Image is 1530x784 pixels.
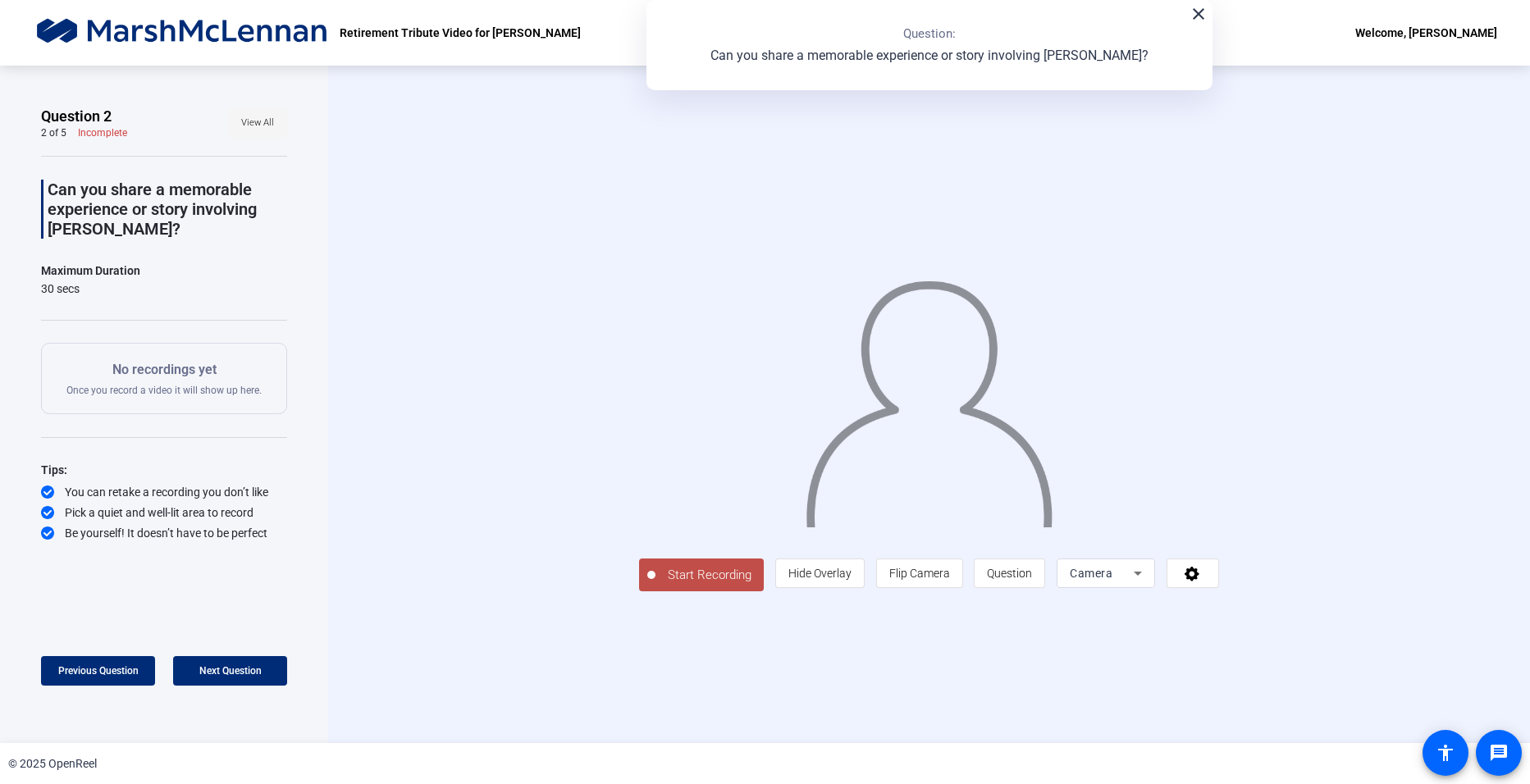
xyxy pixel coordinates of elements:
[66,360,262,380] p: No recordings yet
[241,111,274,135] span: View All
[710,46,1149,66] p: Can you share a memorable experience or story involving [PERSON_NAME]?
[33,16,331,49] img: OpenReel logo
[987,567,1032,580] span: Question
[228,108,287,138] button: View All
[903,25,956,43] p: Question:
[78,126,127,139] div: Incomplete
[41,107,112,126] span: Question 2
[41,126,66,139] div: 2 of 5
[41,525,287,541] div: Be yourself! It doesn’t have to be perfect
[655,566,764,585] span: Start Recording
[41,280,140,297] div: 30 secs
[876,558,963,588] button: Flip Camera
[788,567,852,580] span: Hide Overlay
[173,656,287,686] button: Next Question
[775,558,865,588] button: Hide Overlay
[41,261,140,280] div: Maximum Duration
[639,558,764,591] button: Start Recording
[1436,743,1455,763] mat-icon: accessibility
[41,656,155,686] button: Previous Question
[8,755,97,773] div: © 2025 OpenReel
[41,504,287,521] div: Pick a quiet and well-lit area to record
[804,266,1055,526] img: overlay
[340,23,581,43] p: Retirement Tribute Video for [PERSON_NAME]
[1189,4,1208,24] mat-icon: close
[58,665,139,677] span: Previous Question
[889,567,950,580] span: Flip Camera
[48,180,287,239] p: Can you share a memorable experience or story involving [PERSON_NAME]?
[1070,567,1112,580] span: Camera
[41,460,287,480] div: Tips:
[199,665,262,677] span: Next Question
[66,360,262,397] div: Once you record a video it will show up here.
[974,558,1045,588] button: Question
[41,484,287,500] div: You can retake a recording you don’t like
[1489,743,1509,763] mat-icon: message
[1355,23,1497,43] div: Welcome, [PERSON_NAME]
